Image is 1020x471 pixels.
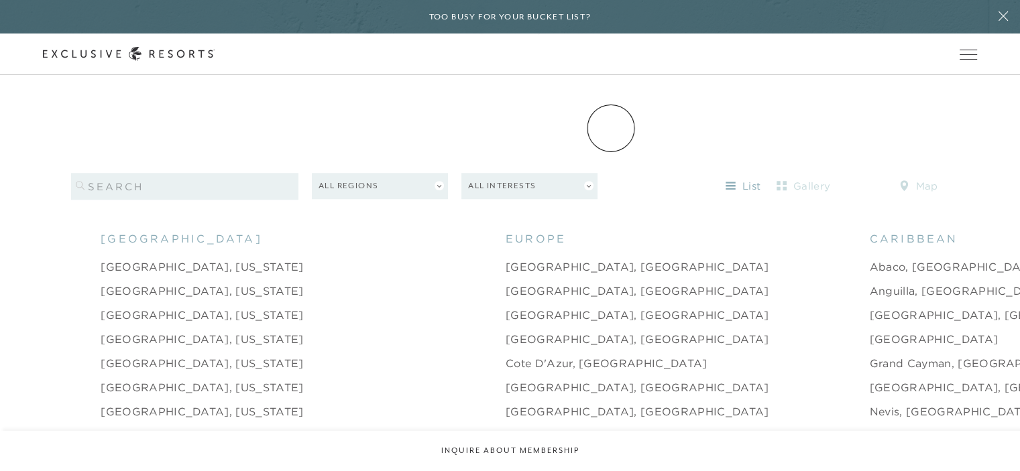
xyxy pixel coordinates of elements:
input: search [71,173,298,200]
a: [GEOGRAPHIC_DATA], [US_STATE] [101,379,303,395]
span: [GEOGRAPHIC_DATA] [101,230,262,247]
a: [GEOGRAPHIC_DATA], [GEOGRAPHIC_DATA] [506,307,769,323]
h6: Too busy for your bucket list? [429,11,591,23]
a: [GEOGRAPHIC_DATA], [GEOGRAPHIC_DATA] [506,331,769,347]
a: [GEOGRAPHIC_DATA], [US_STATE] [101,307,303,323]
a: [GEOGRAPHIC_DATA], [US_STATE] [101,331,303,347]
iframe: Qualified Messenger [659,149,1020,471]
a: [GEOGRAPHIC_DATA], [US_STATE] [101,403,303,419]
a: [GEOGRAPHIC_DATA], [GEOGRAPHIC_DATA] [506,403,769,419]
button: All Interests [461,173,598,199]
a: [GEOGRAPHIC_DATA], [GEOGRAPHIC_DATA] [506,379,769,395]
button: Open navigation [960,50,977,59]
a: [GEOGRAPHIC_DATA], [US_STATE] [101,283,303,299]
a: [GEOGRAPHIC_DATA], [GEOGRAPHIC_DATA] [506,259,769,275]
span: europe [506,230,566,247]
a: [GEOGRAPHIC_DATA], [US_STATE] [101,355,303,371]
button: All Regions [312,173,448,199]
a: [GEOGRAPHIC_DATA], [GEOGRAPHIC_DATA] [506,283,769,299]
a: [GEOGRAPHIC_DATA], [GEOGRAPHIC_DATA] [506,427,769,444]
a: [GEOGRAPHIC_DATA], [US_STATE] [101,259,303,275]
a: [GEOGRAPHIC_DATA], [US_STATE] [101,427,303,444]
a: Cote d'Azur, [GEOGRAPHIC_DATA] [506,355,707,371]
